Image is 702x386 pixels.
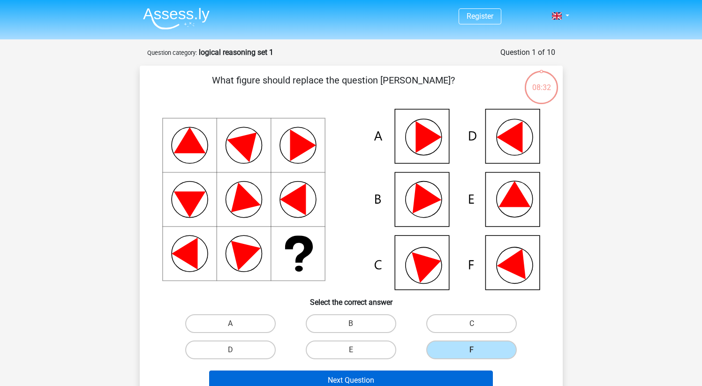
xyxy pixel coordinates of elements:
[426,341,517,359] label: F
[199,48,273,57] strong: logical reasoning set 1
[426,314,517,333] label: C
[147,49,197,56] small: Question category:
[306,341,396,359] label: E
[500,47,555,58] div: Question 1 of 10
[306,314,396,333] label: B
[524,70,559,93] div: 08:32
[185,314,276,333] label: A
[185,341,276,359] label: D
[155,290,548,307] h6: Select the correct answer
[155,73,513,101] p: What figure should replace the question [PERSON_NAME]?
[143,8,210,30] img: Assessly
[467,12,493,21] a: Register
